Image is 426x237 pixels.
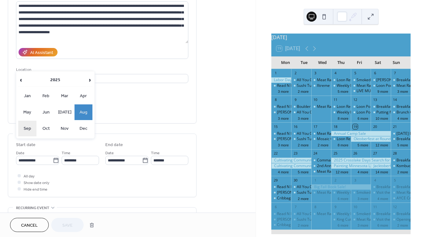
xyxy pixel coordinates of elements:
[353,178,357,182] div: 3
[277,184,322,190] div: Read N Play Every [DATE]
[297,184,335,190] div: All You Can Eat Tacos
[295,169,311,174] button: 5 more
[353,97,357,102] div: 12
[335,142,351,147] button: 8 more
[277,110,349,115] div: [PERSON_NAME] Mondays at Sunshine's!
[291,136,311,142] div: Sushi Tuesdays!
[371,163,390,169] div: Jacktoberfest
[293,71,298,76] div: 2
[313,124,318,129] div: 17
[313,56,332,69] div: Wed
[337,110,401,115] div: Weekly Family Story Time: Thursdays
[313,204,318,209] div: 8
[277,104,322,109] div: Read N Play Every [DATE]
[371,110,390,115] div: Putting for Dogs
[19,48,58,56] button: AI Assistant
[373,151,377,156] div: 27
[271,196,291,201] div: Cribbage Doubles League at Jack Pine Brewery
[24,173,35,180] span: All day
[10,218,49,232] button: Cancel
[317,77,380,83] div: Meat Raffle at [GEOGRAPHIC_DATA]
[333,97,338,102] div: 11
[293,97,298,102] div: 9
[393,178,397,182] div: 5
[376,110,405,115] div: Putting for Dogs
[291,110,311,115] div: All You Can Eat Tacos
[351,211,371,217] div: Smoked Rib Fridays!
[371,104,390,109] div: Breakfast at Sunshine’s!
[295,88,311,94] button: 2 more
[277,136,349,142] div: [PERSON_NAME] Mondays at Sunshine's!
[331,163,371,169] div: Painting Minnesota Landscapes with Paul Oman, a 2-day Watercolor Workshop
[357,190,391,195] div: Smoked Rib Fridays!
[277,190,349,195] div: [PERSON_NAME] Mondays at Sunshine's!
[351,217,371,222] div: Meat Raffle at Barajas
[375,196,390,201] button: 4 more
[373,71,377,76] div: 6
[371,184,390,190] div: Breakfast at Sunshine’s!
[357,83,420,88] div: Meat Raffle at [GEOGRAPHIC_DATA]
[391,158,411,163] div: Breakfast at Sunshine’s!
[353,71,357,76] div: 5
[331,110,351,115] div: Weekly Family Story Time: Thursdays
[395,169,411,174] button: 2 more
[350,56,369,69] div: Fri
[16,142,36,148] div: Start date
[297,83,325,88] div: Sushi Tuesdays!
[351,104,371,109] div: Loon Pontoon Tours - National Loon Center
[24,180,49,186] span: Show date only
[297,136,325,142] div: Sushi Tuesdays!
[357,77,391,83] div: Smoked Rib Fridays!
[373,178,377,182] div: 4
[271,131,291,136] div: Read N Play Every Monday
[291,131,311,136] div: All You Can Eat Tacos
[351,110,371,115] div: Loon Pontoon Tours - National Loon Center
[335,222,351,228] button: 6 more
[371,83,390,88] div: Loon Pontoon Tours - National Loon Center
[18,88,36,104] td: Jan
[371,211,390,217] div: Breakfast at Sunshine’s!
[335,115,351,121] button: 8 more
[331,77,351,83] div: Loon Research Tour - National Loon Center
[317,83,380,88] div: Xtreme Music Bingo- Awesome 80's
[393,204,397,209] div: 12
[315,142,331,147] button: 2 more
[273,97,278,102] div: 8
[313,71,318,76] div: 3
[311,83,331,88] div: Xtreme Music Bingo- Awesome 80's
[24,186,47,193] span: Hide end time
[391,83,411,88] div: Meat Raffle
[16,150,25,156] span: Date
[297,217,325,222] div: Sushi Tuesdays!
[337,104,413,109] div: Loon Research Tour - [GEOGRAPHIC_DATA]
[75,121,93,136] td: Dec
[37,88,55,104] td: Feb
[291,217,311,222] div: Sushi Tuesdays!
[393,151,397,156] div: 28
[313,151,318,156] div: 24
[271,77,291,83] div: Labor Day Sidewalk Sale in Crosslake Town Square
[271,211,291,217] div: Read N Play Every Monday
[337,77,413,83] div: Loon Research Tour - [GEOGRAPHIC_DATA]
[331,158,391,163] div: 2025 Crosslake Days Search for the Lost Chili Pepper
[297,211,335,217] div: All You Can Eat Tacos
[395,142,411,147] button: 5 more
[62,150,70,156] span: Time
[391,131,411,136] div: Sunday Breakfast!
[355,196,371,201] button: 3 more
[277,83,322,88] div: Read N Play Every [DATE]
[391,77,411,83] div: Breakfast at Sunshine’s!
[291,184,311,190] div: All You Can Eat Tacos
[293,124,298,129] div: 16
[291,211,311,217] div: All You Can Eat Tacos
[333,151,338,156] div: 25
[275,169,291,174] button: 4 more
[311,184,371,190] div: Big Fall Book Sale!
[271,163,311,169] div: Cultivating Communities Summit
[87,74,92,86] span: ›
[291,83,311,88] div: Sushi Tuesdays!
[391,184,411,190] div: Breakfast at Sunshine’s!
[331,211,351,217] div: Weekly Family Story Time: Thursdays
[56,104,74,120] td: [DATE]
[391,104,411,109] div: Breakfast at Sunshine’s!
